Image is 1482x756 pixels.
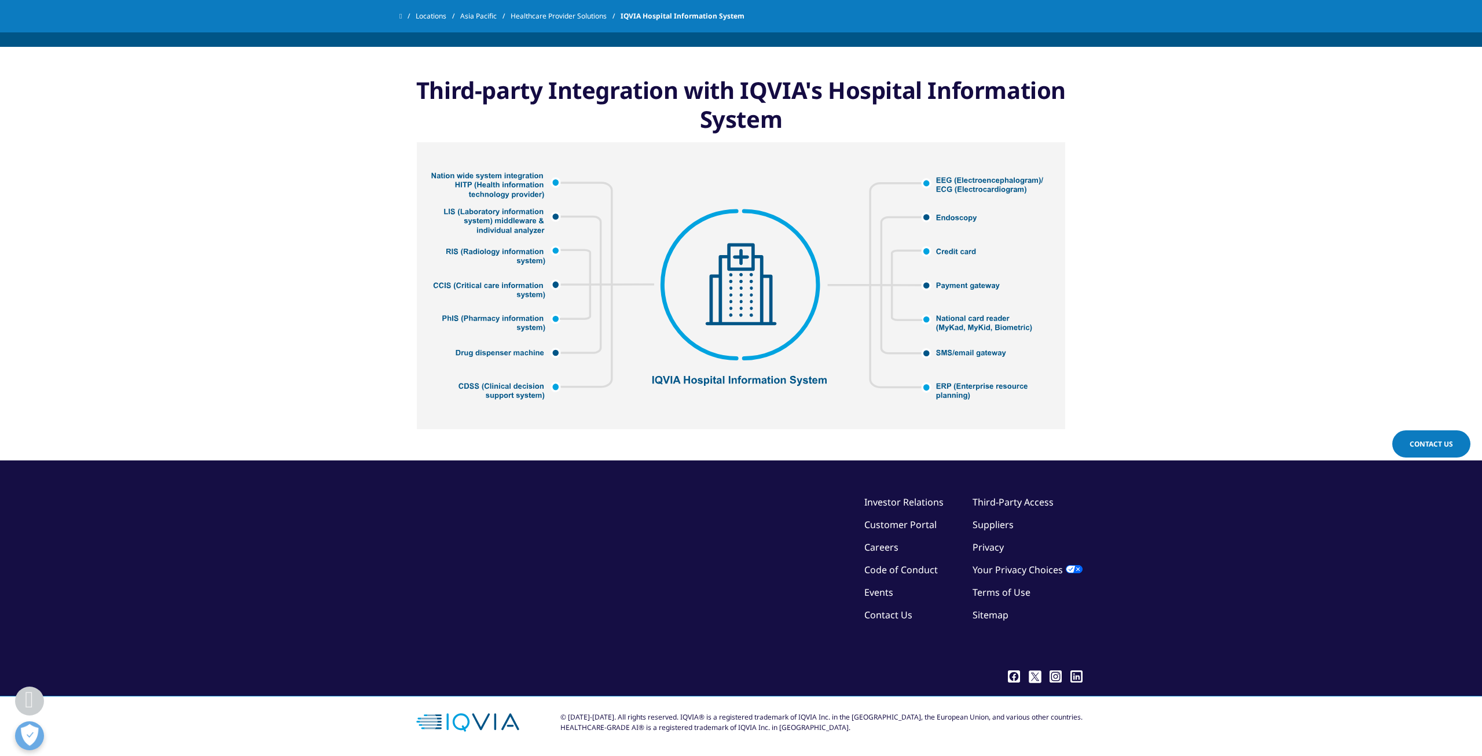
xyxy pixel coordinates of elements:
[864,586,893,599] a: Events
[864,541,898,554] a: Careers
[1392,430,1470,458] a: Contact Us
[417,142,1065,429] img: IQVIA Hospital Information System Diagram
[864,518,937,531] a: Customer Portal
[416,6,460,27] a: Locations
[973,518,1014,531] a: Suppliers
[511,6,621,27] a: Healthcare Provider Solutions
[973,609,1008,621] a: Sitemap
[864,563,938,576] a: Code of Conduct
[973,586,1030,599] a: Terms of Use
[973,496,1054,508] a: Third-Party Access
[15,721,44,750] button: Open Preferences
[1410,439,1453,449] span: Contact Us
[864,609,912,621] a: Contact Us
[621,6,744,27] span: IQVIA Hospital Information System
[864,496,944,508] a: Investor Relations
[460,6,511,27] a: Asia Pacific
[973,563,1083,576] a: Your Privacy Choices
[973,541,1004,554] a: Privacy
[416,74,1066,135] strong: Third-party Integration with IQVIA's Hospital Information System
[560,712,1083,733] div: © [DATE]-[DATE]. All rights reserved. IQVIA® is a registered trademark of IQVIA Inc. in the [GEOG...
